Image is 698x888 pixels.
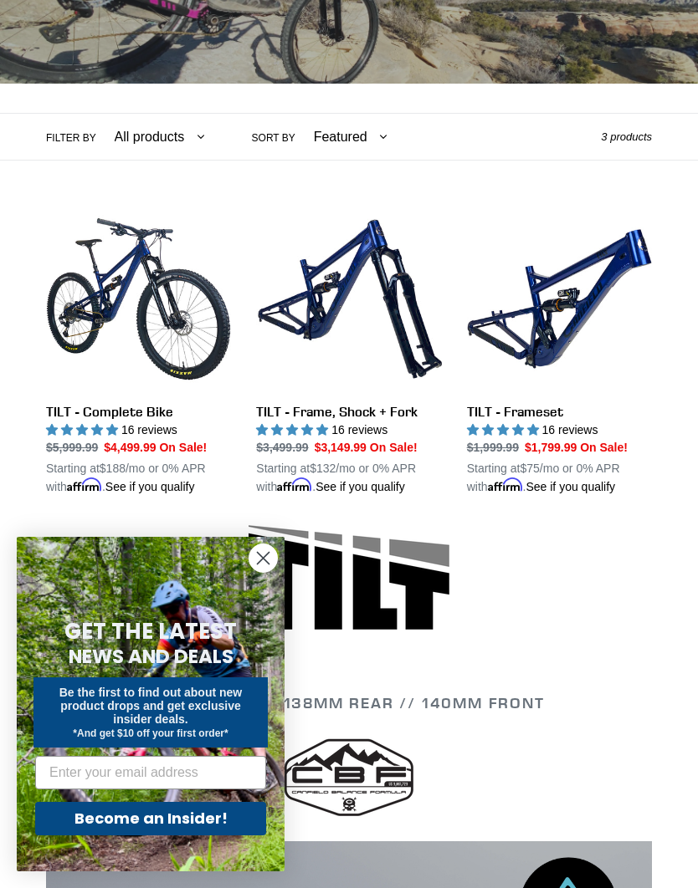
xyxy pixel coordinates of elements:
input: Enter your email address [35,756,266,789]
label: Filter by [46,130,96,145]
label: Sort by [252,130,295,145]
button: Close dialog [249,544,278,573]
button: Become an Insider! [35,802,266,835]
span: Be the first to find out about new product drops and get exclusive insider deals. [59,686,243,726]
span: *And get $10 off your first order* [73,727,228,739]
span: 3 products [601,130,652,143]
span: 29" WHEELS // 138mm REAR // 140mm FRONT [153,693,544,712]
span: NEWS AND DEALS [69,643,234,670]
span: GET THE LATEST [64,616,237,646]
